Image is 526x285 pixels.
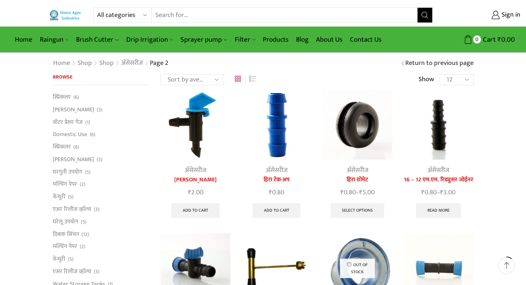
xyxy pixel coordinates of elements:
button: Search button [417,8,432,22]
a: अ‍ॅसेसरीज [121,59,143,68]
bdi: 0.00 [498,34,515,45]
span: (1) [85,119,90,126]
a: Select options for “16 - 12 एम.एम. रिड्युसर जोईनर” [416,203,461,218]
a: अ‍ॅसेसरीज [427,165,449,176]
span: 0 [473,35,481,43]
span: (5) [68,193,73,201]
a: Home [11,31,36,48]
a: अ‍ॅसेसरीज [266,165,288,176]
span: (3) [97,106,102,114]
span: ₹ [498,34,501,45]
bdi: 2.00 [188,187,203,198]
span: – [403,188,473,198]
a: [PERSON_NAME] [53,103,94,116]
a: Select options for “हिरा ग्रोमेट” [331,203,385,218]
a: मल्चिंग पेपर [53,240,77,253]
span: (5) [81,218,86,226]
img: Heera Grommet [323,90,392,159]
a: Add to cart: “जे कॉक” [171,203,220,218]
img: 16 - 12 एम.एम. रिड्युसर जोईनर [403,90,473,159]
span: ₹ [359,187,362,198]
span: (5) [85,168,90,176]
bdi: 0.80 [269,187,284,198]
a: Home [53,59,71,68]
a: [PERSON_NAME] [53,153,94,166]
a: Return to previous page [405,59,474,68]
a: अ‍ॅसेसरीज [347,165,368,176]
a: वेन्चुरी [53,253,65,265]
a: [PERSON_NAME] [161,175,230,184]
input: Search for... [152,8,418,22]
span: – [323,188,392,198]
a: Products [259,31,292,48]
span: Browse [53,73,72,81]
a: About Us [312,31,346,48]
img: Lateral-Joiner [241,90,311,159]
a: अ‍ॅसेसरीज [185,165,206,176]
span: (5) [68,256,73,263]
a: Filter [231,31,259,48]
a: Shop [77,59,92,68]
bdi: 0.80 [340,187,356,198]
a: वॉटर प्रेशर गेज [53,116,83,128]
span: Sign in [500,10,520,20]
span: ₹ [188,187,191,198]
a: 0 Cart ₹0.00 [440,33,515,46]
a: घरगुती उपयोग [53,166,82,178]
span: Show [419,75,434,84]
span: (2) [80,181,85,188]
a: वेन्चुरी [53,191,65,203]
a: Add to cart: “हिरा टेक-अप” [252,203,301,218]
a: Brush Cutter [72,31,122,48]
span: (6) [90,131,95,138]
a: Drip Irrigation [123,31,177,48]
a: घरेलू उपयोग [53,215,78,228]
span: (12) [82,231,89,238]
span: Page 2 [150,58,168,69]
span: ₹ [340,187,344,198]
span: (6) [73,94,79,101]
a: मल्चिंग पेपर [53,178,77,191]
a: हिरा टेक-अप [241,175,311,184]
a: Shop [99,59,114,68]
span: ₹ [440,187,443,198]
a: Sign in [444,8,520,22]
a: Contact Us [346,31,385,48]
a: हिरा ग्रोमेट [323,175,392,184]
span: ₹ [421,187,424,198]
span: ₹ [269,187,272,198]
a: स्प्रिंकलर [53,141,71,153]
span: (3) [94,268,99,275]
a: Sprayer pump [177,31,231,48]
a: एअर रिलीज व्हाॅल्व [53,265,91,278]
span: (3) [94,206,99,213]
bdi: 5.00 [359,187,375,198]
span: Cart [481,35,496,45]
bdi: 0.80 [421,187,437,198]
a: स्प्रिंकलर [53,93,71,103]
a: Domestic Use [53,128,87,141]
nav: Breadcrumb [53,59,170,68]
span: (6) [73,143,79,151]
a: ठिबक सिंचन [53,228,79,240]
img: J-Cock [161,90,230,159]
bdi: 3.00 [440,187,455,198]
span: (3) [97,156,102,163]
select: Shop order [161,74,223,85]
a: Blog [292,31,312,48]
p: Out of stock [340,259,375,278]
a: 16 – 12 एम.एम. रिड्युसर जोईनर [403,175,473,184]
a: एअर रिलीज व्हाॅल्व [53,203,91,216]
span: (2) [80,243,85,250]
a: Raingun [36,31,72,48]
